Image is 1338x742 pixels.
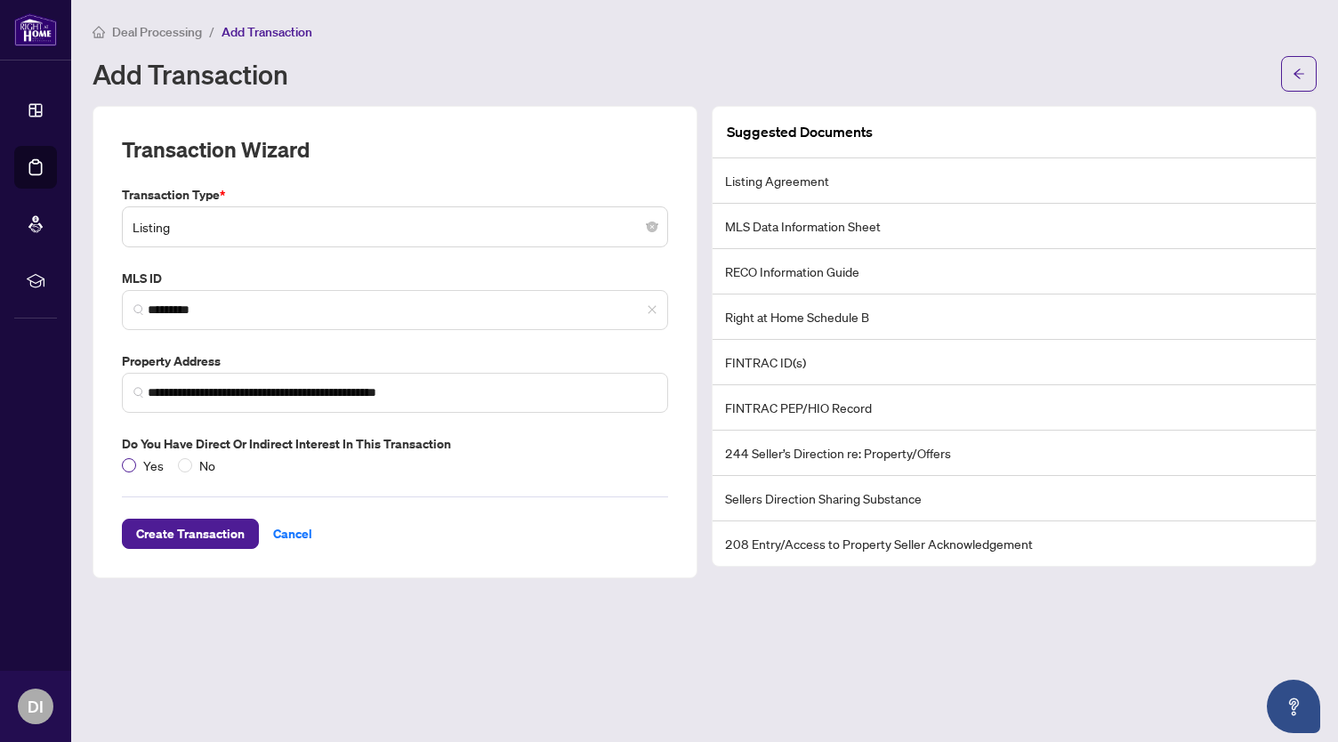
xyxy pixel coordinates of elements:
[136,456,171,475] span: Yes
[28,694,44,719] span: DI
[133,387,144,398] img: search_icon
[14,13,57,46] img: logo
[122,434,668,454] label: Do you have direct or indirect interest in this transaction
[713,204,1316,249] li: MLS Data Information Sheet
[259,519,326,549] button: Cancel
[122,351,668,371] label: Property Address
[222,24,312,40] span: Add Transaction
[93,60,288,88] h1: Add Transaction
[727,121,873,143] article: Suggested Documents
[209,21,214,42] li: /
[93,26,105,38] span: home
[1293,68,1305,80] span: arrow-left
[133,304,144,315] img: search_icon
[713,158,1316,204] li: Listing Agreement
[713,521,1316,566] li: 208 Entry/Access to Property Seller Acknowledgement
[122,269,668,288] label: MLS ID
[122,519,259,549] button: Create Transaction
[112,24,202,40] span: Deal Processing
[192,456,222,475] span: No
[647,304,657,315] span: close
[1267,680,1320,733] button: Open asap
[136,520,245,548] span: Create Transaction
[273,520,312,548] span: Cancel
[713,431,1316,476] li: 244 Seller’s Direction re: Property/Offers
[122,135,310,164] h2: Transaction Wizard
[713,340,1316,385] li: FINTRAC ID(s)
[133,210,657,244] span: Listing
[647,222,657,232] span: close-circle
[713,476,1316,521] li: Sellers Direction Sharing Substance
[713,249,1316,294] li: RECO Information Guide
[713,385,1316,431] li: FINTRAC PEP/HIO Record
[122,185,668,205] label: Transaction Type
[713,294,1316,340] li: Right at Home Schedule B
